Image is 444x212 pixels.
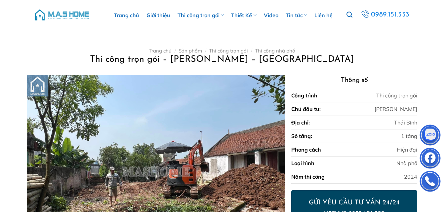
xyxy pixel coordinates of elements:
[205,48,206,54] span: /
[175,48,176,54] span: /
[394,119,417,126] div: Thái Bình
[420,126,440,146] img: Zalo
[291,75,417,86] h3: Thông số
[209,48,248,54] a: Thi công trọn gói
[401,132,417,140] div: 1 tầng
[358,9,412,21] a: 0989.151.333
[179,48,202,54] a: Sản phẩm
[291,173,325,181] div: Năm thi công
[397,146,417,154] div: Hiện đại
[346,8,352,22] a: Tìm kiếm
[376,91,417,99] div: Thi công trọn gói
[291,119,310,126] div: Địa chỉ:
[420,149,440,169] img: Facebook
[370,9,411,20] span: 0989.151.333
[300,198,409,207] h2: GỬI YÊU CẦU TƯ VẤN 24/24
[35,54,409,65] h1: Thi công trọn gói – [PERSON_NAME] – [GEOGRAPHIC_DATA]
[375,105,417,113] div: [PERSON_NAME]
[404,173,417,181] div: 2024
[291,146,321,154] div: Phong cách
[149,48,172,54] a: Trang chủ
[291,132,312,140] div: Số tầng:
[251,48,252,54] span: /
[255,48,295,54] a: Thi công nhà phố
[396,159,417,167] div: Nhà phố
[291,159,314,167] div: Loại hình
[291,105,321,113] div: Chủ đầu tư:
[420,172,440,192] img: Phone
[34,5,90,25] img: M.A.S HOME – Tổng Thầu Thiết Kế Và Xây Nhà Trọn Gói
[291,91,317,99] div: Công trình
